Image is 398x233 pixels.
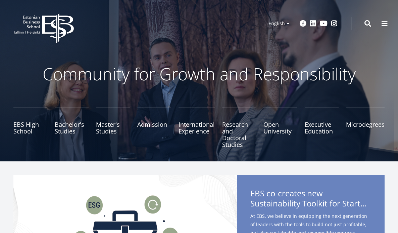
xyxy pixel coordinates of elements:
a: Research and Doctoral Studies [222,108,256,148]
a: International Experience [179,108,215,148]
span: EBS co-creates new [250,188,371,210]
a: Executive Education [305,108,339,148]
a: Open University [263,108,297,148]
a: Facebook [300,20,306,27]
a: Bachelor's Studies [55,108,89,148]
a: Linkedin [310,20,316,27]
span: Sustainability Toolkit for Startups [250,198,371,208]
a: Instagram [331,20,338,27]
a: Admission [137,108,171,148]
a: EBS High School [13,108,47,148]
a: Youtube [320,20,328,27]
a: Master's Studies [96,108,130,148]
p: Community for Growth and Responsibility [21,64,377,84]
a: Microdegrees [346,108,385,148]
